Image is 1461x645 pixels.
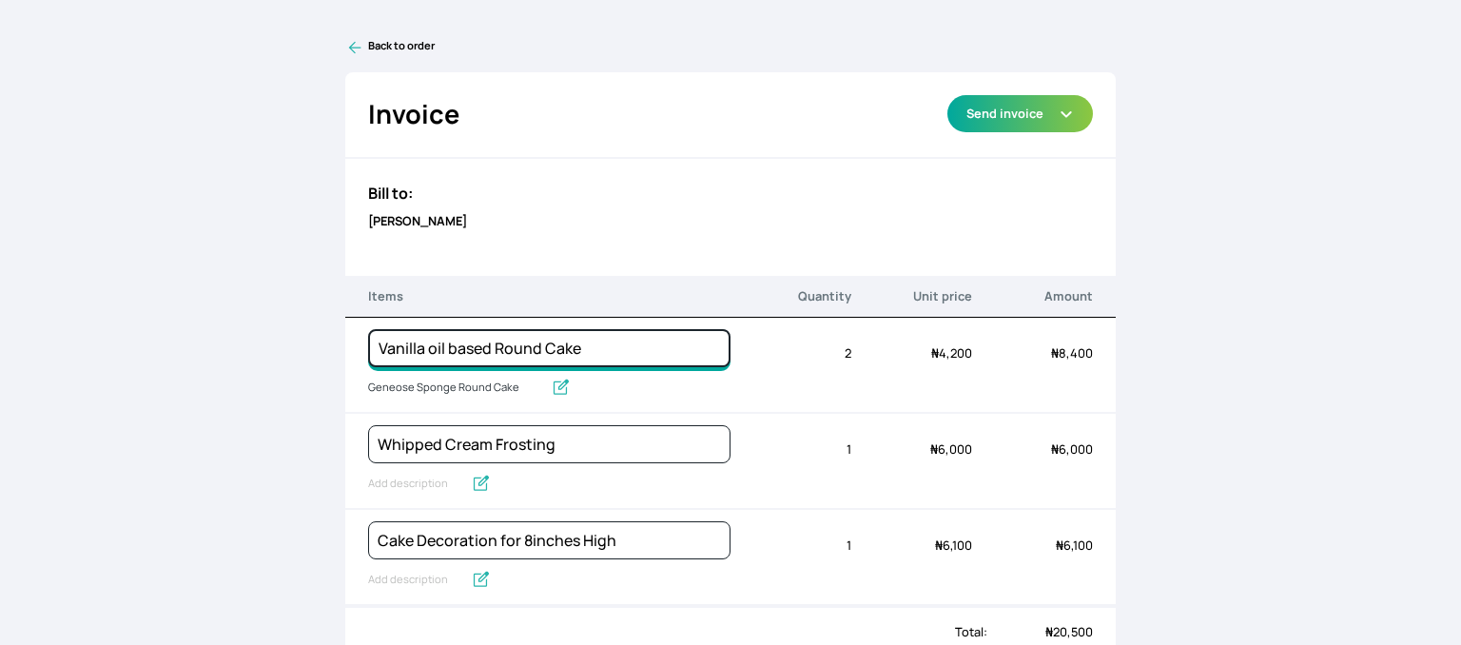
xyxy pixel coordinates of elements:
[930,440,938,458] span: ₦
[368,287,730,305] p: Items
[930,440,972,458] span: 6,000
[730,525,851,566] div: 1
[935,537,943,554] span: ₦
[972,287,1093,305] p: Amount
[1051,440,1059,458] span: ₦
[1051,344,1093,362] span: 8,400
[1045,623,1093,640] span: 20,500
[1045,623,1053,640] span: ₦
[1051,344,1059,362] span: ₦
[1056,537,1093,554] span: 6,100
[730,287,851,305] p: Quantity
[947,95,1093,132] button: Send invoice
[935,537,972,554] span: 6,100
[368,212,467,229] b: [PERSON_NAME]
[730,429,851,470] div: 1
[1056,537,1063,554] span: ₦
[931,344,939,362] span: ₦
[851,287,972,305] p: Unit price
[345,623,988,641] div: Total:
[368,472,463,497] input: Add description
[368,568,463,593] input: Add description
[368,95,459,134] h2: Invoice
[368,376,543,401] input: Add description
[368,182,1094,205] h3: Bill to:
[1051,440,1093,458] span: 6,000
[345,38,1117,57] a: Back to order
[730,333,851,374] div: 2
[931,344,972,362] span: 4,200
